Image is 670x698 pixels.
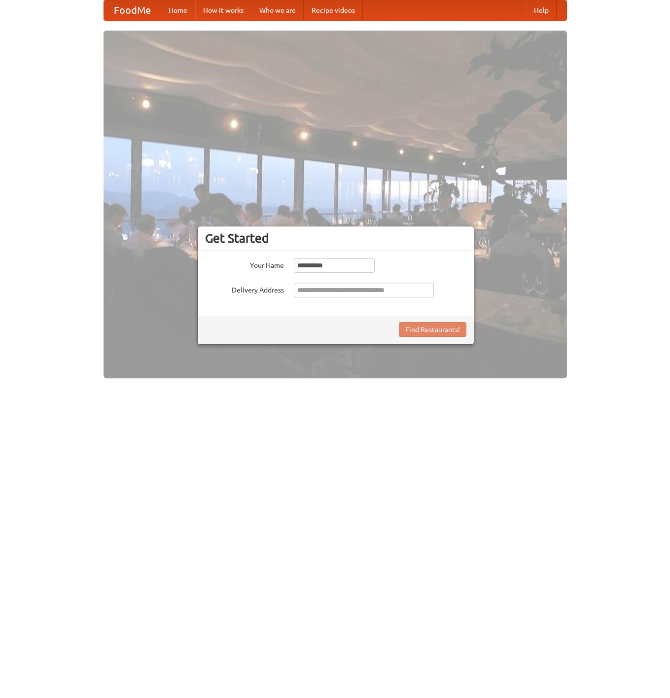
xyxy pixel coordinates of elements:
[205,283,284,295] label: Delivery Address
[205,231,466,246] h3: Get Started
[195,0,251,20] a: How it works
[251,0,304,20] a: Who we are
[526,0,557,20] a: Help
[399,322,466,337] button: Find Restaurants!
[161,0,195,20] a: Home
[205,258,284,270] label: Your Name
[304,0,363,20] a: Recipe videos
[104,0,161,20] a: FoodMe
